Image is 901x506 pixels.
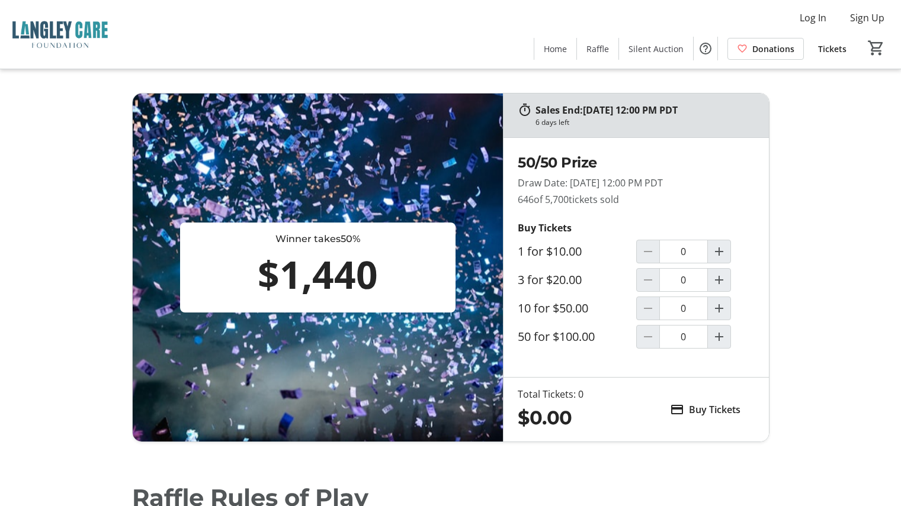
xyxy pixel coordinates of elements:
button: Increment by one [708,269,730,291]
button: Log In [790,8,836,27]
span: Home [544,43,567,55]
div: 6 days left [536,117,569,128]
label: 10 for $50.00 [518,301,588,315]
p: Draw Date: [DATE] 12:00 PM PDT [518,176,755,190]
a: Home [534,38,576,60]
strong: Buy Tickets [518,221,572,234]
button: Increment by one [708,297,730,320]
label: 50 for $100.00 [518,330,595,344]
div: $1,440 [185,246,451,303]
label: 1 for $10.00 [518,244,582,259]
button: Sign Up [841,8,894,27]
h2: 50/50 Prize [518,152,755,173]
span: Tickets [818,43,847,55]
span: 50% [341,233,360,244]
button: Cart [865,37,887,59]
span: Raffle [586,43,609,55]
div: Winner takes [185,232,451,246]
img: 50/50 Prize [133,94,504,441]
p: 646 tickets sold [518,192,755,207]
span: Buy Tickets [689,402,740,417]
button: Increment by one [708,240,730,263]
label: 3 for $20.00 [518,273,582,287]
span: Log In [800,11,826,25]
img: Langley Care Foundation 's Logo [7,5,113,64]
span: of 5,700 [534,193,569,206]
a: Silent Auction [619,38,693,60]
div: Total Tickets: 0 [518,387,583,401]
span: [DATE] 12:00 PM PDT [583,104,678,117]
button: Help [694,37,717,60]
a: Raffle [577,38,618,60]
button: Increment by one [708,325,730,348]
span: Sign Up [850,11,884,25]
span: Silent Auction [629,43,684,55]
div: $0.00 [518,404,583,432]
span: Sales End: [536,104,583,117]
span: Donations [752,43,794,55]
a: Donations [727,38,804,60]
button: Buy Tickets [656,398,755,421]
a: Tickets [809,38,856,60]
